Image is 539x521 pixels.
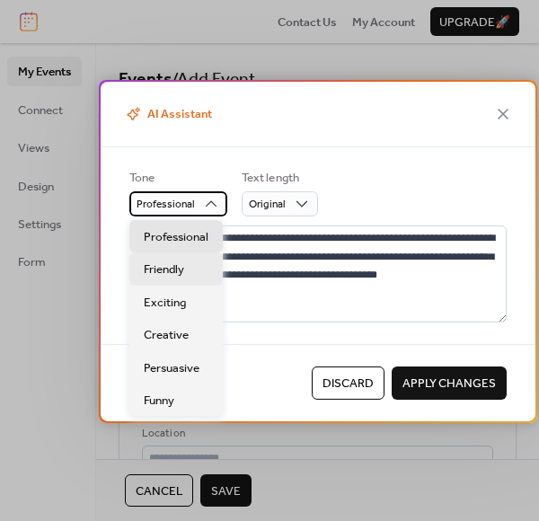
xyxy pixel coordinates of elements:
[137,194,195,215] span: Professional
[242,168,314,186] div: Text length
[129,168,224,186] div: Tone
[144,260,184,278] span: Friendly
[122,104,212,125] span: AI Assistant
[323,375,374,393] span: Discard
[144,228,208,246] span: Professional
[144,392,174,410] span: Funny
[392,366,507,399] button: Apply Changes
[249,194,286,215] span: Original
[312,366,384,399] button: Discard
[144,294,186,312] span: Exciting
[144,359,199,377] span: Persuasive
[402,375,496,393] span: Apply Changes
[144,326,189,344] span: Creative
